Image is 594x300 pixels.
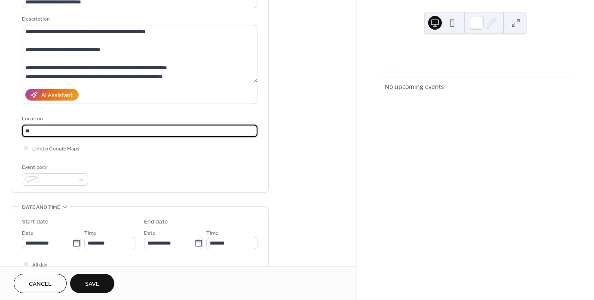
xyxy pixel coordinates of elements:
[22,15,256,24] div: Description
[144,229,156,238] span: Date
[29,280,52,289] span: Cancel
[25,89,79,101] button: AI Assistant
[70,274,114,293] button: Save
[85,280,99,289] span: Save
[144,217,168,227] div: End date
[385,83,566,91] div: No upcoming events
[22,217,49,227] div: Start date
[378,46,573,56] div: Upcoming events
[32,144,80,153] span: Link to Google Maps
[22,163,86,172] div: Event color
[14,274,67,293] button: Cancel
[206,229,218,238] span: Time
[22,203,60,212] span: Date and time
[22,114,256,123] div: Location
[22,229,34,238] span: Date
[84,229,96,238] span: Time
[32,260,47,269] span: All day
[41,91,73,100] div: AI Assistant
